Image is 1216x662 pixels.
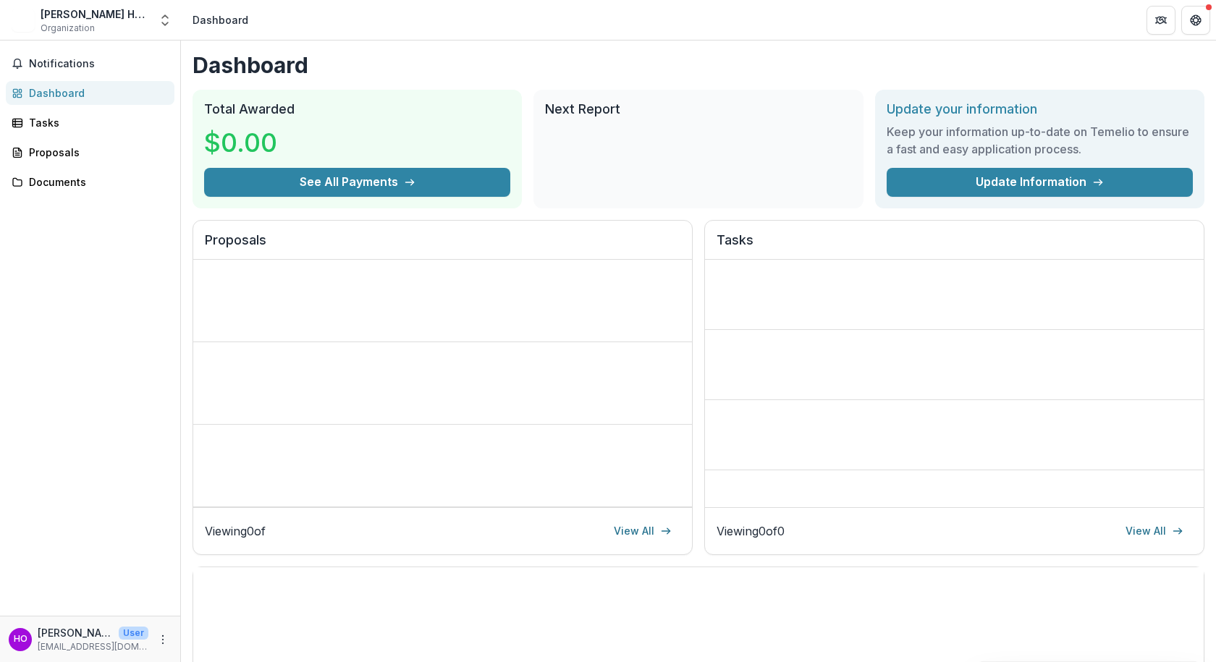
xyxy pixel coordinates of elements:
[887,101,1193,117] h2: Update your information
[6,52,174,75] button: Notifications
[38,625,113,640] p: [PERSON_NAME]
[14,635,28,644] div: Heather O'Connor
[887,168,1193,197] a: Update Information
[605,519,680,543] a: View All
[154,631,172,648] button: More
[6,81,174,105] a: Dashboard
[1147,6,1175,35] button: Partners
[6,111,174,135] a: Tasks
[205,522,266,540] p: Viewing 0 of
[119,627,148,640] p: User
[29,85,163,101] div: Dashboard
[1117,519,1192,543] a: View All
[204,168,510,197] button: See All Payments
[204,123,313,162] h3: $0.00
[6,140,174,164] a: Proposals
[41,22,95,35] span: Organization
[717,232,1192,260] h2: Tasks
[41,7,149,22] div: [PERSON_NAME] House, Inc.
[29,115,163,130] div: Tasks
[155,6,175,35] button: Open entity switcher
[29,145,163,160] div: Proposals
[193,12,248,27] div: Dashboard
[1181,6,1210,35] button: Get Help
[6,170,174,194] a: Documents
[193,52,1204,78] h1: Dashboard
[38,640,148,653] p: [EMAIL_ADDRESS][DOMAIN_NAME]
[717,522,785,540] p: Viewing 0 of 0
[29,174,163,190] div: Documents
[29,58,169,70] span: Notifications
[545,101,851,117] h2: Next Report
[205,232,680,260] h2: Proposals
[887,123,1193,158] h3: Keep your information up-to-date on Temelio to ensure a fast and easy application process.
[204,101,510,117] h2: Total Awarded
[187,9,254,30] nav: breadcrumb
